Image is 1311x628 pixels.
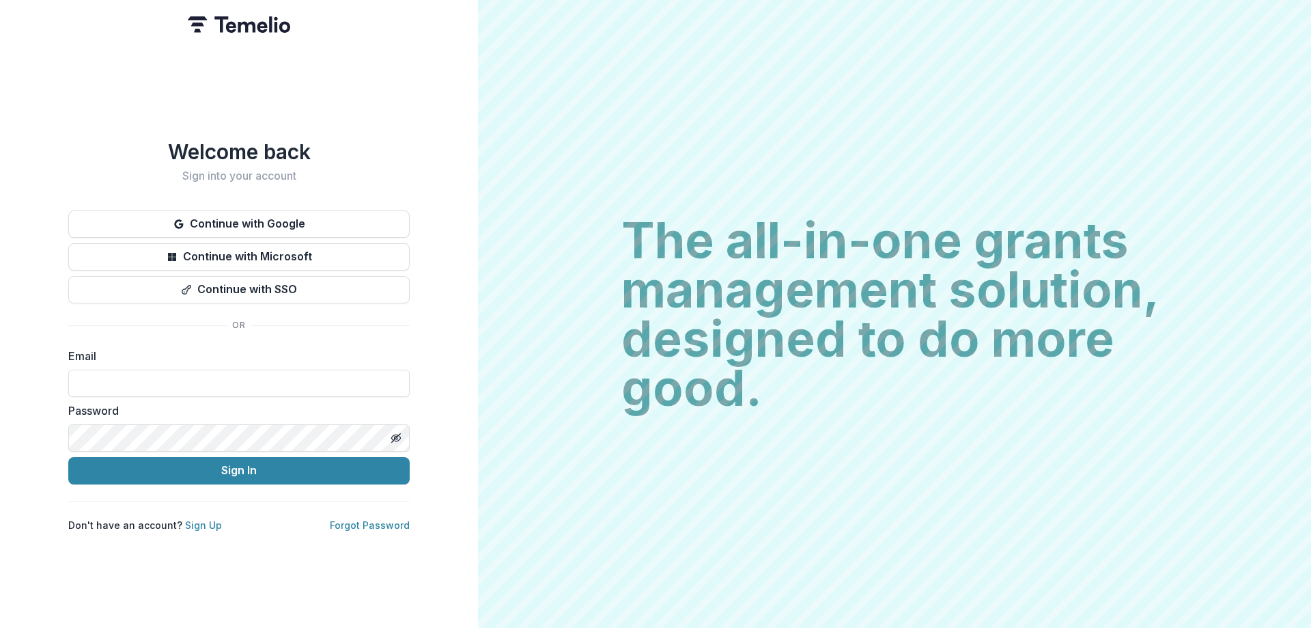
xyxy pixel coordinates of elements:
button: Continue with SSO [68,276,410,303]
a: Forgot Password [330,519,410,531]
a: Sign Up [185,519,222,531]
label: Email [68,348,401,364]
label: Password [68,402,401,419]
h2: Sign into your account [68,169,410,182]
img: Temelio [188,16,290,33]
h1: Welcome back [68,139,410,164]
p: Don't have an account? [68,518,222,532]
button: Continue with Google [68,210,410,238]
button: Toggle password visibility [385,427,407,449]
button: Sign In [68,457,410,484]
button: Continue with Microsoft [68,243,410,271]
